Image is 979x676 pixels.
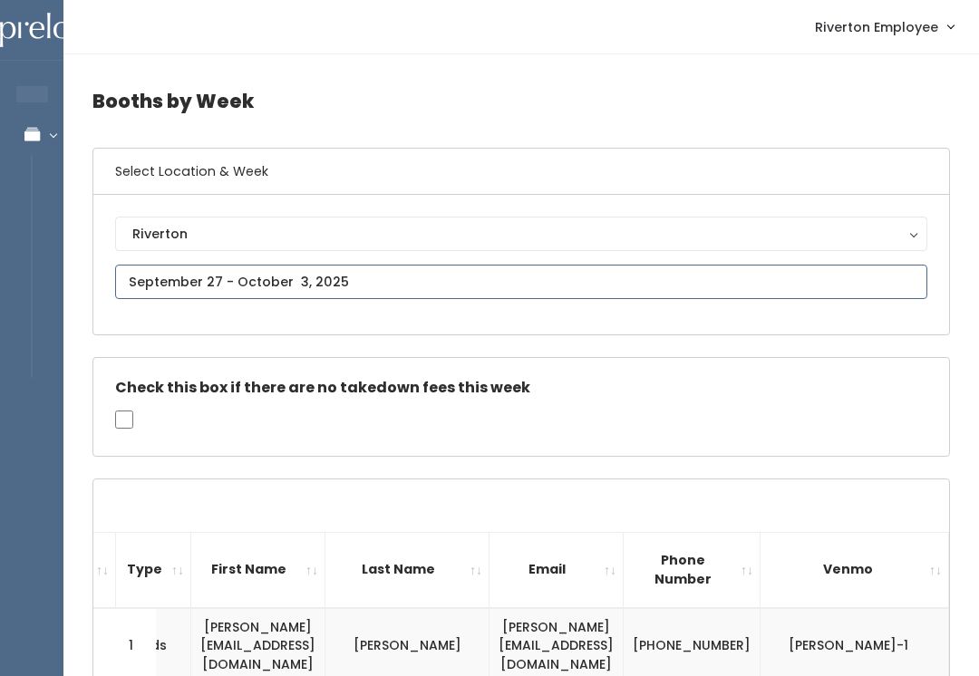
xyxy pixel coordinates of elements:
[489,532,624,607] th: Email: activate to sort column ascending
[116,532,191,607] th: Type: activate to sort column ascending
[624,532,761,607] th: Phone Number: activate to sort column ascending
[132,224,910,244] div: Riverton
[93,149,949,195] h6: Select Location & Week
[115,380,927,396] h5: Check this box if there are no takedown fees this week
[815,17,938,37] span: Riverton Employee
[191,532,325,607] th: First Name: activate to sort column ascending
[797,7,972,46] a: Riverton Employee
[115,217,927,251] button: Riverton
[761,532,949,607] th: Venmo: activate to sort column ascending
[325,532,489,607] th: Last Name: activate to sort column ascending
[92,76,950,126] h4: Booths by Week
[115,265,927,299] input: September 27 - October 3, 2025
